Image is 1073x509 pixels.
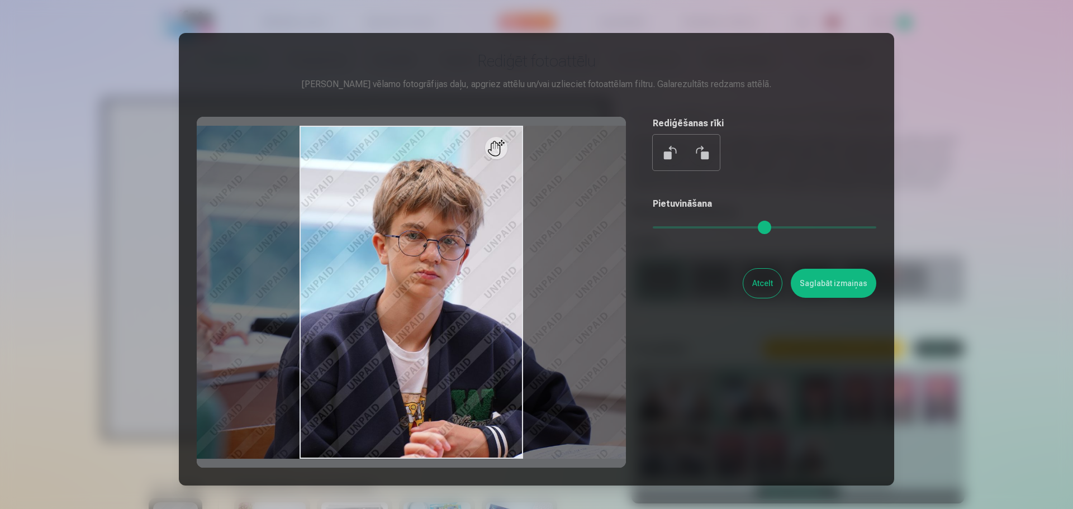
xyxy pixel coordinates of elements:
[791,269,876,298] button: Saglabāt izmaiņas
[653,197,876,211] h5: Pietuvināšana
[197,51,876,71] h3: Rediģēt fotoattēlu
[197,78,876,91] div: [PERSON_NAME] vēlamo fotogrāfijas daļu, apgriez attēlu un/vai uzlieciet fotoattēlam filtru. Galar...
[653,117,876,130] h5: Rediģēšanas rīki
[743,269,782,298] button: Atcelt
